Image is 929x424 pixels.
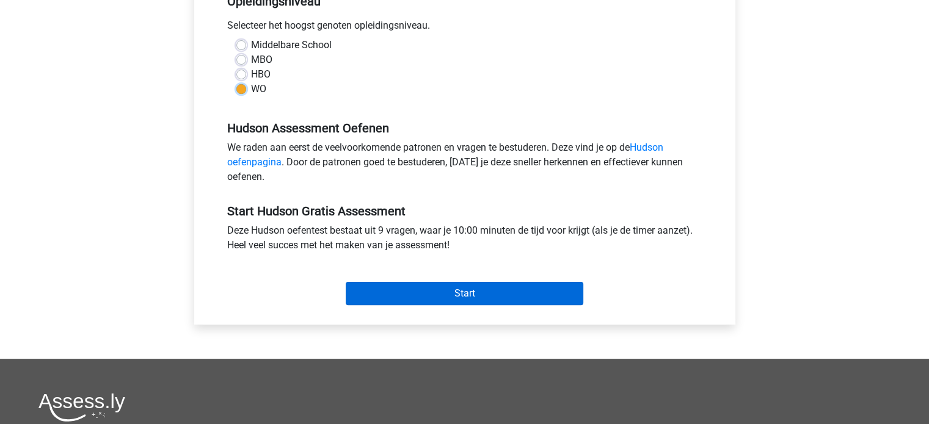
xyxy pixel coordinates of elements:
div: We raden aan eerst de veelvoorkomende patronen en vragen te bestuderen. Deze vind je op de . Door... [218,140,712,189]
label: HBO [251,67,271,82]
input: Start [346,282,583,305]
h5: Start Hudson Gratis Assessment [227,204,702,218]
label: WO [251,82,266,96]
div: Selecteer het hoogst genoten opleidingsniveau. [218,18,712,38]
div: Deze Hudson oefentest bestaat uit 9 vragen, waar je 10:00 minuten de tijd voor krijgt (als je de ... [218,223,712,257]
img: Assessly logo [38,393,125,422]
h5: Hudson Assessment Oefenen [227,121,702,135]
label: MBO [251,52,272,67]
label: Middelbare School [251,38,332,52]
